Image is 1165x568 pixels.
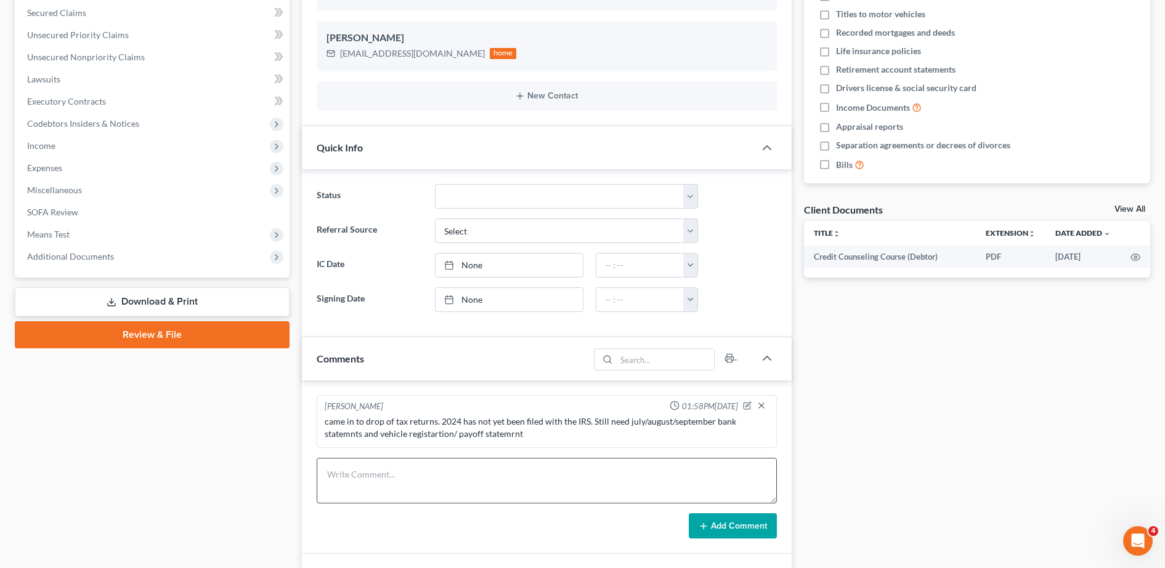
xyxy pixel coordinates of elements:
div: Client Documents [804,203,883,216]
button: New Contact [327,91,767,101]
span: Drivers license & social security card [836,82,976,94]
i: unfold_more [833,230,840,238]
a: Lawsuits [17,68,290,90]
a: View All [1114,205,1145,214]
button: Add Comment [689,513,777,539]
iframe: Intercom live chat [1123,526,1153,556]
span: Codebtors Insiders & Notices [27,118,139,129]
span: SOFA Review [27,207,78,217]
span: Income [27,140,55,151]
a: Date Added expand_more [1055,228,1111,238]
a: None [436,288,583,311]
span: Unsecured Nonpriority Claims [27,52,145,62]
div: came in to drop of tax returns. 2024 has not yet been filed with the IRS. Still need july/august/... [325,415,769,440]
td: [DATE] [1045,246,1121,268]
a: Unsecured Priority Claims [17,24,290,46]
span: Income Documents [836,102,910,114]
span: Miscellaneous [27,185,82,195]
span: Expenses [27,162,62,173]
span: Means Test [27,229,70,239]
div: [PERSON_NAME] [325,401,383,413]
label: Referral Source [311,218,429,243]
input: Search... [616,349,714,370]
span: 01:58PM[DATE] [682,401,738,412]
i: expand_more [1103,230,1111,238]
i: unfold_more [1028,230,1036,238]
a: Extensionunfold_more [986,228,1036,238]
label: Signing Date [311,287,429,312]
span: Lawsuits [27,74,60,84]
span: Executory Contracts [27,96,106,106]
span: Bills [836,159,853,171]
a: Executory Contracts [17,90,290,113]
a: Unsecured Nonpriority Claims [17,46,290,68]
label: IC Date [311,253,429,278]
span: Secured Claims [27,7,86,18]
a: Titleunfold_more [814,228,840,238]
span: Unsecured Priority Claims [27,30,129,40]
div: [PERSON_NAME] [327,31,767,46]
input: -- : -- [596,254,684,277]
a: Secured Claims [17,2,290,24]
span: Retirement account statements [836,63,956,76]
span: 4 [1148,526,1158,536]
a: Download & Print [15,287,290,316]
span: Additional Documents [27,251,114,262]
span: Comments [317,353,364,364]
span: Separation agreements or decrees of divorces [836,139,1010,151]
span: Quick Info [317,142,363,153]
a: Review & File [15,321,290,348]
a: None [436,254,583,277]
span: Recorded mortgages and deeds [836,26,955,39]
td: Credit Counseling Course (Debtor) [804,246,976,268]
div: [EMAIL_ADDRESS][DOMAIN_NAME] [340,47,485,60]
label: Status [311,184,429,209]
td: PDF [976,246,1045,268]
div: home [490,48,517,59]
a: SOFA Review [17,201,290,223]
span: Life insurance policies [836,45,921,57]
span: Titles to motor vehicles [836,8,925,20]
span: Appraisal reports [836,121,903,133]
input: -- : -- [596,288,684,311]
